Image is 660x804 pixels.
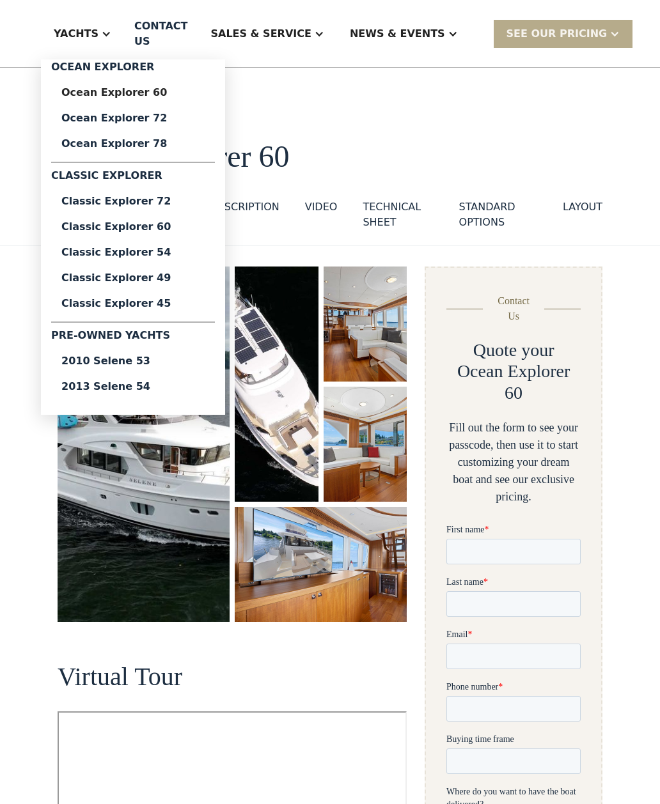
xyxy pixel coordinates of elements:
[3,571,120,592] strong: Yes, I'd like to receive SMS updates.
[61,247,205,257] div: Classic Explorer 54
[51,167,215,188] div: Classic Explorer
[324,266,407,381] a: open lightbox
[51,265,215,290] a: Classic Explorer 49
[51,373,215,399] a: 2013 Selene 54
[235,266,318,501] a: open lightbox
[337,8,471,59] div: News & EVENTS
[51,213,215,239] a: Classic Explorer 60
[210,26,311,41] div: Sales & Service
[51,59,215,79] div: Ocean Explorer
[61,138,205,148] div: Ocean Explorer 78
[210,199,279,235] a: DESCRIPTION
[473,339,554,360] h2: Quote your
[198,8,336,59] div: Sales & Service
[1,528,128,550] span: We respect your time - only the good stuff, never spam.
[1,474,125,520] span: Tick the box below to receive occasional updates, exclusive offers, and VIP access via text message.
[459,199,537,235] a: standard options
[3,624,119,646] strong: I want to subscribe to your Newsletter.
[61,355,205,366] div: 2010 Selene 53
[58,139,602,173] h1: Ocean Explorer 60
[58,266,230,621] a: open lightbox
[51,130,215,156] a: Ocean Explorer 78
[563,199,602,214] div: layout
[305,199,338,235] a: VIDEO
[363,199,433,229] div: Technical sheet
[235,506,407,621] a: open lightbox
[134,18,187,49] div: Contact US
[61,112,205,123] div: Ocean Explorer 72
[459,199,537,229] div: standard options
[58,662,407,690] h2: Virtual Tour
[446,419,581,505] div: Fill out the form to see your passcode, then use it to start customizing your dream boat and see ...
[3,568,13,578] input: Yes, I'd like to receive SMS updates.Reply STOP to unsubscribe at any time.
[61,221,205,231] div: Classic Explorer 60
[61,381,205,391] div: 2013 Selene 54
[494,19,633,47] div: SEE Our Pricing
[350,26,445,41] div: News & EVENTS
[363,199,433,235] a: Technical sheet
[41,59,225,414] nav: Yachts
[3,571,120,603] span: Reply STOP to unsubscribe at any time.
[493,293,534,323] div: Contact Us
[51,239,215,265] a: Classic Explorer 54
[3,622,13,632] input: I want to subscribe to your Newsletter.Unsubscribe any time by clicking the link at the bottom of...
[3,624,132,669] span: Unsubscribe any time by clicking the link at the bottom of any message
[51,327,215,348] div: Pre-Owned Yachts
[41,8,124,59] div: Yachts
[324,386,407,501] a: open lightbox
[61,87,205,97] div: Ocean Explorer 60
[51,105,215,130] a: Ocean Explorer 72
[61,298,205,308] div: Classic Explorer 45
[61,272,205,282] div: Classic Explorer 49
[507,26,608,41] div: SEE Our Pricing
[51,290,215,316] a: Classic Explorer 45
[563,199,602,235] a: layout
[54,26,98,41] div: Yachts
[51,188,215,213] a: Classic Explorer 72
[51,348,215,373] a: 2010 Selene 53
[210,199,279,214] div: DESCRIPTION
[61,196,205,206] div: Classic Explorer 72
[446,360,581,403] h2: Ocean Explorer 60
[51,79,215,105] a: Ocean Explorer 60
[305,199,338,214] div: VIDEO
